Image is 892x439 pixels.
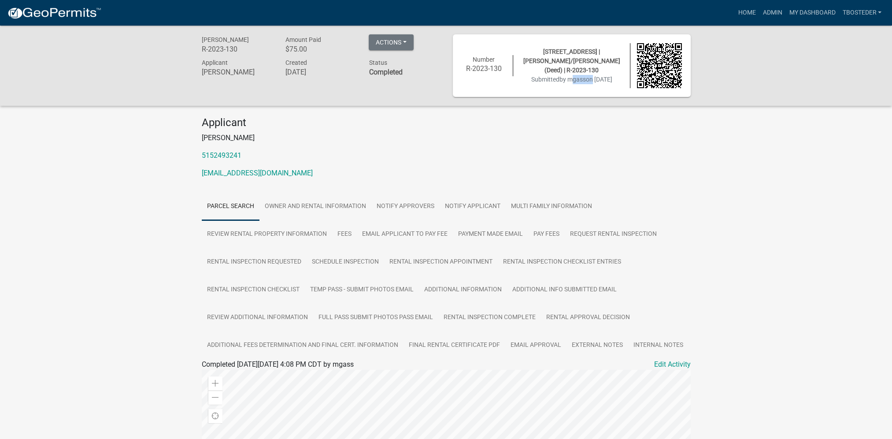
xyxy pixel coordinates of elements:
a: Additional Info submitted Email [507,276,622,304]
a: Rental Inspection Checklist [202,276,305,304]
a: Additional Fees Determination and Final Cert. Information [202,331,403,360]
a: Schedule Inspection [307,248,384,276]
span: Status [369,59,387,66]
a: Final Rental Certificate PDF [403,331,505,360]
span: Completed [DATE][DATE] 4:08 PM CDT by mgass [202,360,354,368]
a: Parcel search [202,193,259,221]
span: Created [285,59,307,66]
a: Temp Pass - Submit photos Email [305,276,419,304]
a: Rental Inspection Checklist Entries [498,248,626,276]
a: 5152493241 [202,151,241,160]
span: Amount Paid [285,36,321,43]
a: Home [734,4,759,21]
a: tbosteder [839,4,885,21]
a: Rental Approval Decision [541,304,635,332]
a: Request Rental Inspection [565,220,662,249]
a: Additional Information [419,276,507,304]
a: Notify Applicant [440,193,506,221]
h6: [DATE] [285,68,355,76]
a: Internal Notes [628,331,688,360]
a: Notify Approvers [371,193,440,221]
a: Email Approval [505,331,566,360]
a: Review Additional Information [202,304,313,332]
a: Rental Inspection Appointment [384,248,498,276]
a: [EMAIL_ADDRESS][DOMAIN_NAME] [202,169,313,177]
a: Payment Made Email [453,220,528,249]
div: Find my location [208,409,222,423]
h6: [PERSON_NAME] [202,68,272,76]
div: Zoom out [208,391,222,405]
a: Multi Family Information [506,193,597,221]
a: Pay Fees [528,220,565,249]
h6: $75.00 [285,45,355,53]
span: [PERSON_NAME] [202,36,249,43]
span: by mgass [559,76,586,83]
a: My Dashboard [785,4,839,21]
a: Admin [759,4,785,21]
a: Rental Inspection Requested [202,248,307,276]
a: Fees [332,220,357,249]
h4: Applicant [202,116,691,129]
span: Applicant [202,59,228,66]
a: Edit Activity [654,359,691,370]
a: Rental Inspection Complete [438,304,541,332]
div: Zoom in [208,376,222,391]
a: Review Rental Property Information [202,220,332,249]
span: Number [473,56,495,63]
span: [STREET_ADDRESS] | [PERSON_NAME]/[PERSON_NAME] (Deed) | R-2023-130 [523,48,620,74]
button: Actions [369,34,414,50]
a: Full Pass Submit Photos Pass Email [313,304,438,332]
a: Email Applicant to Pay Fee [357,220,453,249]
h6: R-2023-130 [462,64,507,73]
strong: Completed [369,68,402,76]
p: [PERSON_NAME] [202,133,691,143]
h6: R-2023-130 [202,45,272,53]
a: External Notes [566,331,628,360]
img: QR code [637,43,682,88]
a: Owner and Rental Information [259,193,371,221]
span: Submitted on [DATE] [531,76,612,83]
